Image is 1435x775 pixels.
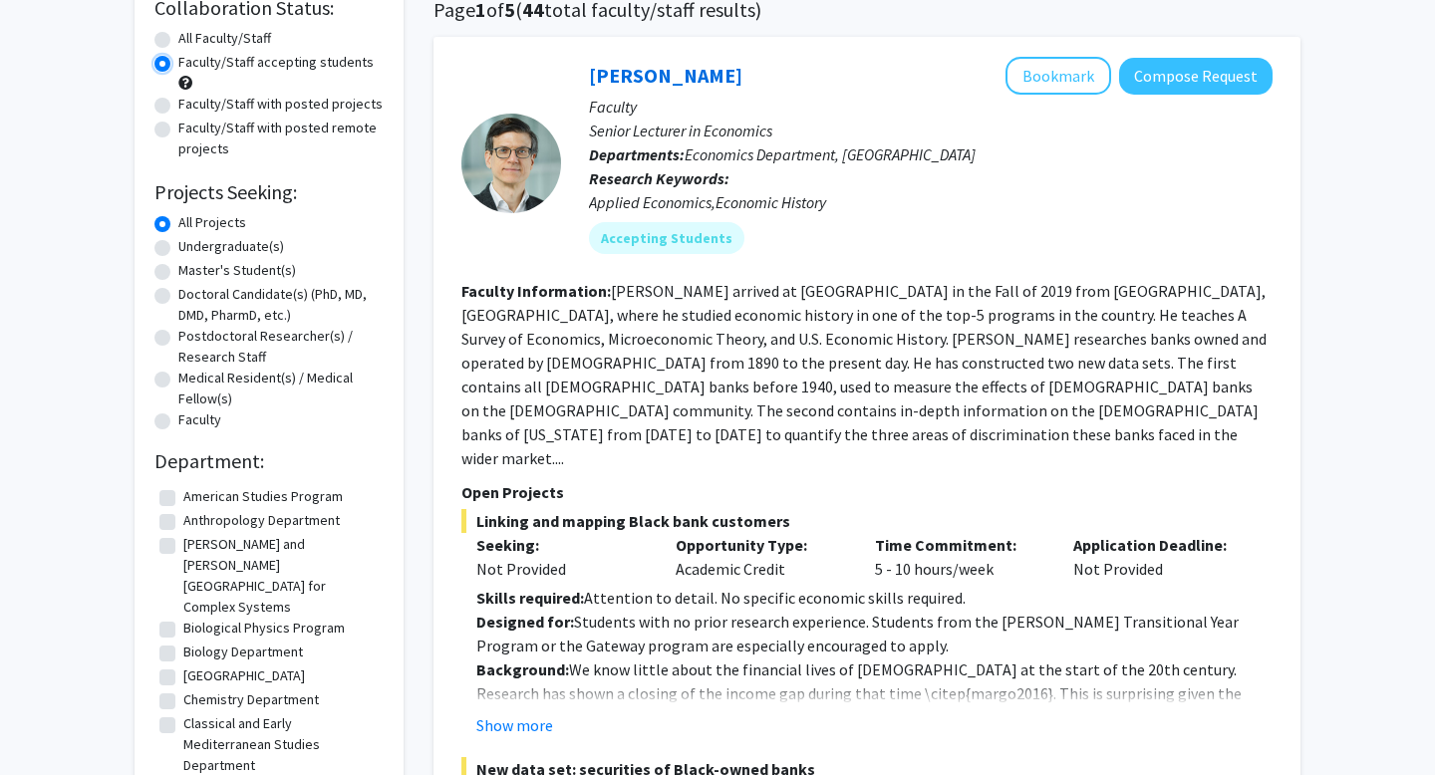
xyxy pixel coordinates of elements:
mat-chip: Accepting Students [589,222,744,254]
b: Faculty Information: [461,281,611,301]
span: Economics Department, [GEOGRAPHIC_DATA] [685,144,976,164]
label: [GEOGRAPHIC_DATA] [183,665,305,686]
strong: Designed for: [476,612,574,632]
p: Seeking: [476,533,646,557]
button: Add Geoff Clarke to Bookmarks [1005,57,1111,95]
h2: Department: [154,449,384,473]
label: Doctoral Candidate(s) (PhD, MD, DMD, PharmD, etc.) [178,284,384,326]
strong: Background: [476,659,569,679]
label: Faculty/Staff accepting students [178,52,374,73]
label: Faculty/Staff with posted remote projects [178,118,384,159]
button: Compose Request to Geoff Clarke [1119,58,1273,95]
p: Attention to detail. No specific economic skills required. [476,586,1273,610]
fg-read-more: [PERSON_NAME] arrived at [GEOGRAPHIC_DATA] in the Fall of 2019 from [GEOGRAPHIC_DATA], [GEOGRAPHI... [461,281,1267,468]
p: Opportunity Type: [676,533,845,557]
a: [PERSON_NAME] [589,63,742,88]
p: Senior Lecturer in Economics [589,119,1273,142]
div: Not Provided [1058,533,1258,581]
div: 5 - 10 hours/week [860,533,1059,581]
b: Departments: [589,144,685,164]
div: Applied Economics,Economic History [589,190,1273,214]
label: Biology Department [183,642,303,662]
span: Linking and mapping Black bank customers [461,509,1273,533]
label: All Projects [178,212,246,233]
p: Application Deadline: [1073,533,1243,557]
label: All Faculty/Staff [178,28,271,49]
label: Postdoctoral Researcher(s) / Research Staff [178,326,384,368]
label: American Studies Program [183,486,343,507]
label: Faculty [178,409,221,430]
p: Open Projects [461,480,1273,504]
p: Faculty [589,95,1273,119]
b: Research Keywords: [589,168,729,188]
label: Faculty/Staff with posted projects [178,94,383,115]
iframe: Chat [15,685,85,760]
label: Biological Physics Program [183,618,345,639]
label: Medical Resident(s) / Medical Fellow(s) [178,368,384,409]
div: Not Provided [476,557,646,581]
p: Students with no prior research experience. Students from the [PERSON_NAME] Transitional Year Pro... [476,610,1273,657]
label: Anthropology Department [183,510,340,531]
h2: Projects Seeking: [154,180,384,204]
label: Master's Student(s) [178,260,296,281]
label: Chemistry Department [183,689,319,710]
p: Time Commitment: [875,533,1044,557]
div: Academic Credit [661,533,860,581]
label: [PERSON_NAME] and [PERSON_NAME][GEOGRAPHIC_DATA] for Complex Systems [183,534,379,618]
label: Undergraduate(s) [178,236,284,257]
button: Show more [476,713,553,737]
strong: Skills required: [476,588,584,608]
